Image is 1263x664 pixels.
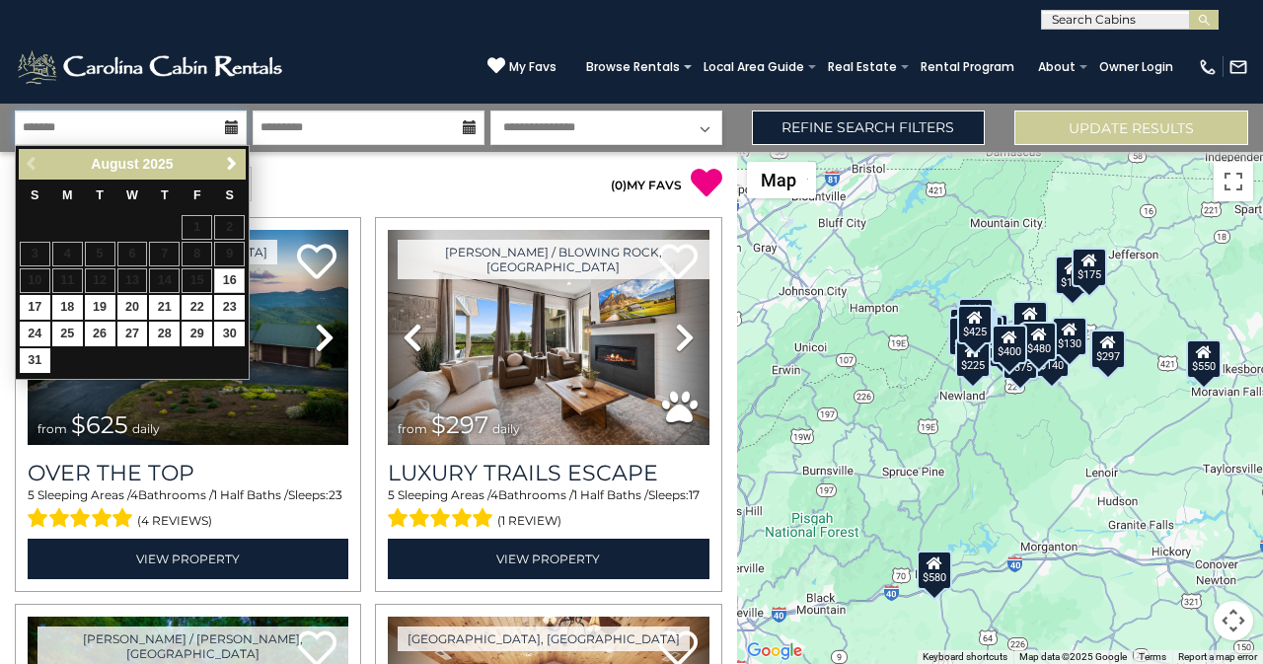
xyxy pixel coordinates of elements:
span: 17 [689,487,700,502]
span: (4 reviews) [137,508,212,534]
div: $375 [1003,339,1039,379]
span: Sunday [31,188,38,202]
a: 25 [52,322,83,346]
span: Wednesday [126,188,138,202]
a: Open this area in Google Maps (opens a new window) [742,638,807,664]
a: Next [219,152,244,177]
div: $425 [957,304,993,343]
a: About [1028,53,1085,81]
div: $349 [1012,301,1048,340]
button: Keyboard shortcuts [923,650,1007,664]
a: [GEOGRAPHIC_DATA], [GEOGRAPHIC_DATA] [398,627,690,651]
span: 5 [28,487,35,502]
a: 24 [20,322,50,346]
a: 30 [214,322,245,346]
span: $297 [431,410,488,439]
a: Terms [1139,651,1166,662]
span: 2025 [142,156,173,172]
span: from [37,421,67,436]
img: thumbnail_168695581.jpeg [388,230,708,445]
a: 23 [214,295,245,320]
a: 16 [214,268,245,293]
span: August [91,156,138,172]
button: Map camera controls [1214,601,1253,640]
a: 31 [20,348,50,373]
a: (0)MY FAVS [611,178,682,192]
span: $625 [71,410,128,439]
a: Luxury Trails Escape [388,460,708,486]
div: $140 [1034,337,1070,377]
span: Map [761,170,796,190]
span: Map data ©2025 Google [1019,651,1127,662]
button: Change map style [747,162,816,198]
div: $130 [1052,317,1087,356]
span: Tuesday [96,188,104,202]
a: Owner Login [1089,53,1183,81]
div: $480 [1021,321,1057,360]
img: mail-regular-white.png [1228,57,1248,77]
a: View Property [28,539,348,579]
span: My Favs [509,58,557,76]
a: 22 [182,295,212,320]
span: Saturday [226,188,234,202]
span: 1 Half Baths / [573,487,648,502]
span: 23 [329,487,342,502]
div: $225 [956,338,992,378]
span: daily [132,421,160,436]
span: ( ) [611,178,627,192]
a: Add to favorites [297,242,336,284]
a: Report a map error [1178,651,1257,662]
span: daily [492,421,520,436]
img: phone-regular-white.png [1198,57,1218,77]
a: 28 [149,322,180,346]
span: 0 [615,178,623,192]
a: 21 [149,295,180,320]
button: Update Results [1014,111,1248,145]
a: 20 [117,295,148,320]
a: 29 [182,322,212,346]
div: Sleeping Areas / Bathrooms / Sleeps: [388,486,708,534]
div: $175 [1072,247,1107,286]
span: 4 [490,487,498,502]
a: 27 [117,322,148,346]
div: $400 [993,324,1028,363]
div: Sleeping Areas / Bathrooms / Sleeps: [28,486,348,534]
img: Google [742,638,807,664]
div: $297 [1091,330,1127,369]
span: (1 review) [497,508,561,534]
span: 5 [388,487,395,502]
span: 1 Half Baths / [213,487,288,502]
a: 26 [85,322,115,346]
a: View Property [388,539,708,579]
a: Over The Top [28,460,348,486]
a: 18 [52,295,83,320]
a: Local Area Guide [694,53,814,81]
div: $580 [918,550,953,589]
a: 17 [20,295,50,320]
a: Refine Search Filters [752,111,986,145]
span: Monday [62,188,73,202]
span: from [398,421,427,436]
div: $175 [1055,256,1090,295]
a: Real Estate [818,53,907,81]
a: [PERSON_NAME] / Blowing Rock, [GEOGRAPHIC_DATA] [398,240,708,279]
span: Friday [193,188,201,202]
a: My Favs [487,56,557,77]
div: $550 [1186,338,1222,378]
span: Next [224,156,240,172]
img: White-1-2.png [15,47,288,87]
a: Rental Program [911,53,1024,81]
div: $230 [949,316,985,355]
span: 4 [130,487,138,502]
div: $125 [958,297,994,336]
a: 19 [85,295,115,320]
span: Thursday [161,188,169,202]
a: Browse Rentals [576,53,690,81]
button: Toggle fullscreen view [1214,162,1253,201]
